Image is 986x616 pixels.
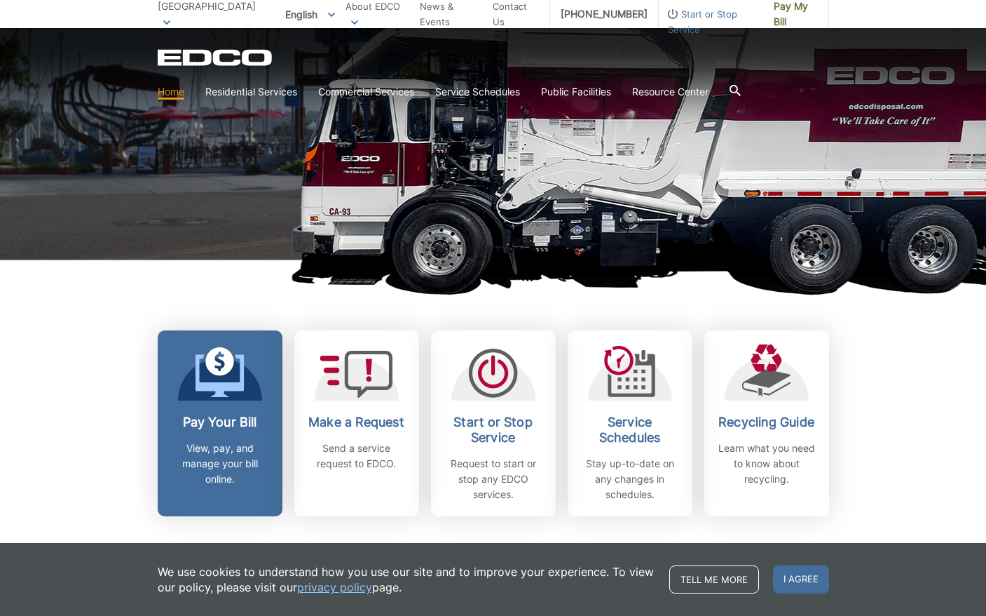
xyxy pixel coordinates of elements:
a: Public Facilities [541,84,611,100]
p: View, pay, and manage your bill online. [168,441,272,487]
p: Stay up-to-date on any changes in schedules. [578,456,682,502]
h2: Recycling Guide [715,415,819,430]
a: Residential Services [205,84,297,100]
a: Service Schedules [435,84,520,100]
span: English [275,3,345,26]
a: Recycling Guide Learn what you need to know about recycling. [704,330,829,516]
p: Request to start or stop any EDCO services. [441,456,545,502]
a: Tell me more [669,565,759,594]
p: Send a service request to EDCO. [305,441,409,471]
a: Service Schedules Stay up-to-date on any changes in schedules. [568,330,692,516]
h2: Service Schedules [578,415,682,446]
a: Home [158,84,184,100]
a: Resource Center [632,84,708,100]
a: Commercial Services [318,84,414,100]
p: We use cookies to understand how you use our site and to improve your experience. To view our pol... [158,564,655,595]
h2: Make a Request [305,415,409,430]
h2: Pay Your Bill [168,415,272,430]
a: privacy policy [297,580,372,595]
h2: Start or Stop Service [441,415,545,446]
p: Learn what you need to know about recycling. [715,441,819,487]
a: Pay Your Bill View, pay, and manage your bill online. [158,330,282,516]
span: I agree [773,565,829,594]
a: EDCD logo. Return to the homepage. [158,49,274,66]
a: Make a Request Send a service request to EDCO. [294,330,419,516]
